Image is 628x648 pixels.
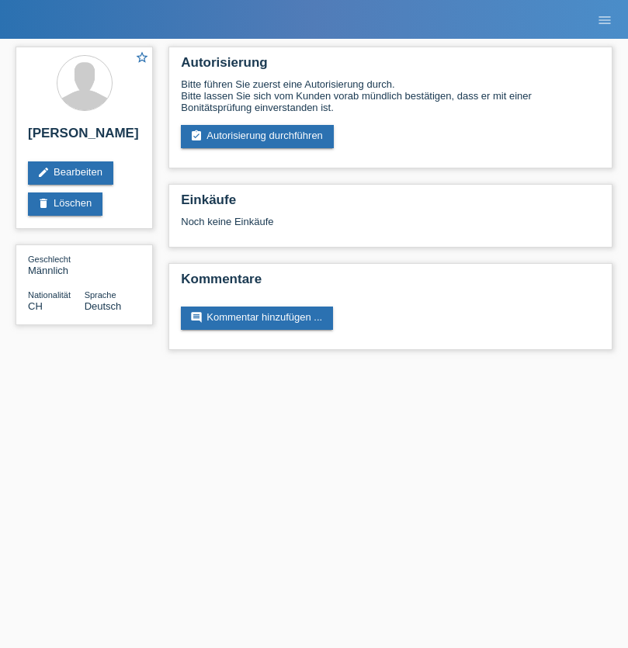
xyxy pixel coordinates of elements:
[181,125,334,148] a: assignment_turned_inAutorisierung durchführen
[28,255,71,264] span: Geschlecht
[85,290,116,300] span: Sprache
[135,50,149,67] a: star_border
[28,300,43,312] span: Schweiz
[28,192,102,216] a: deleteLöschen
[135,50,149,64] i: star_border
[181,55,600,78] h2: Autorisierung
[28,290,71,300] span: Nationalität
[589,15,620,24] a: menu
[28,126,141,149] h2: [PERSON_NAME]
[190,130,203,142] i: assignment_turned_in
[85,300,122,312] span: Deutsch
[181,192,600,216] h2: Einkäufe
[28,253,85,276] div: Männlich
[190,311,203,324] i: comment
[28,161,113,185] a: editBearbeiten
[181,78,600,113] div: Bitte führen Sie zuerst eine Autorisierung durch. Bitte lassen Sie sich vom Kunden vorab mündlich...
[181,307,333,330] a: commentKommentar hinzufügen ...
[37,197,50,210] i: delete
[181,216,600,239] div: Noch keine Einkäufe
[597,12,612,28] i: menu
[37,166,50,178] i: edit
[181,272,600,295] h2: Kommentare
